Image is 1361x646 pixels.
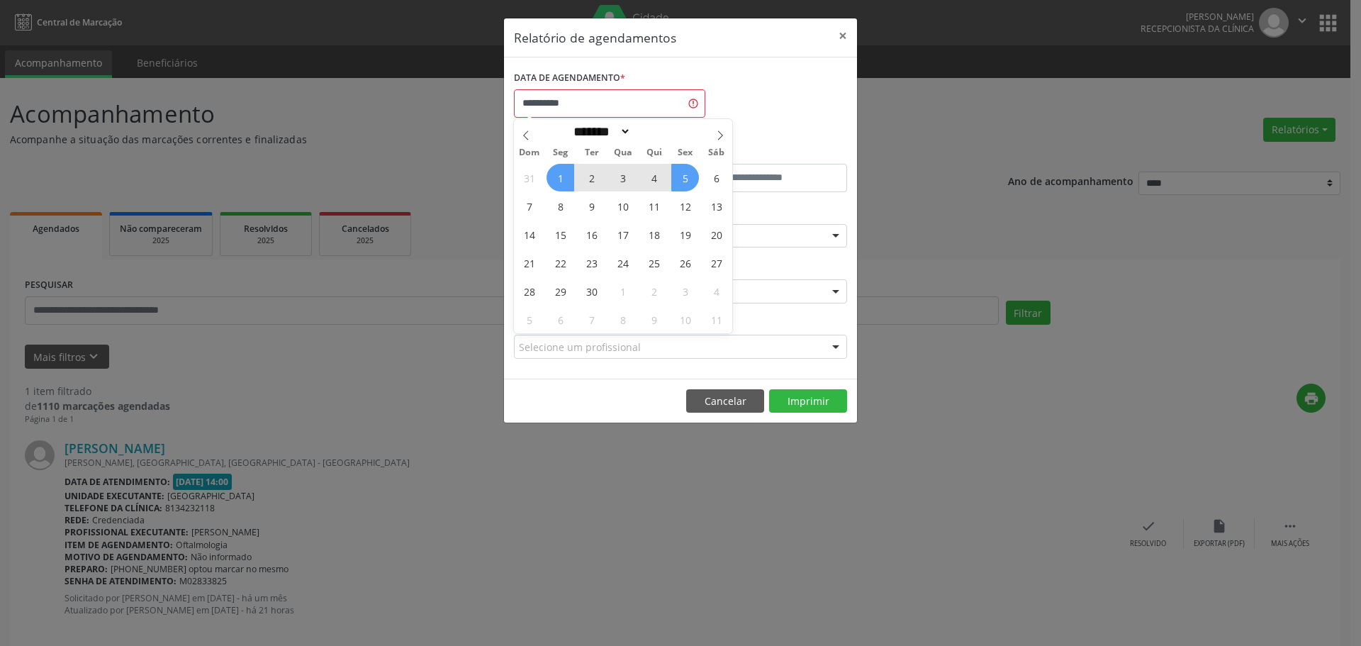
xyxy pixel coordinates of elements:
[515,277,543,305] span: Setembro 28, 2025
[519,340,641,355] span: Selecione um profissional
[702,249,730,277] span: Setembro 27, 2025
[547,221,574,248] span: Setembro 15, 2025
[640,249,668,277] span: Setembro 25, 2025
[684,142,847,164] label: ATÉ
[671,277,699,305] span: Outubro 3, 2025
[671,192,699,220] span: Setembro 12, 2025
[702,277,730,305] span: Outubro 4, 2025
[671,221,699,248] span: Setembro 19, 2025
[547,164,574,191] span: Setembro 1, 2025
[671,164,699,191] span: Setembro 5, 2025
[671,306,699,333] span: Outubro 10, 2025
[769,389,847,413] button: Imprimir
[639,148,670,157] span: Qui
[578,277,605,305] span: Setembro 30, 2025
[578,249,605,277] span: Setembro 23, 2025
[578,306,605,333] span: Outubro 7, 2025
[545,148,576,157] span: Seg
[671,249,699,277] span: Setembro 26, 2025
[670,148,701,157] span: Sex
[514,67,625,89] label: DATA DE AGENDAMENTO
[702,164,730,191] span: Setembro 6, 2025
[702,192,730,220] span: Setembro 13, 2025
[829,18,857,53] button: Close
[640,164,668,191] span: Setembro 4, 2025
[547,192,574,220] span: Setembro 8, 2025
[609,192,637,220] span: Setembro 10, 2025
[515,192,543,220] span: Setembro 7, 2025
[701,148,732,157] span: Sáb
[686,389,764,413] button: Cancelar
[631,124,678,139] input: Year
[578,192,605,220] span: Setembro 9, 2025
[547,306,574,333] span: Outubro 6, 2025
[640,277,668,305] span: Outubro 2, 2025
[547,277,574,305] span: Setembro 29, 2025
[609,164,637,191] span: Setembro 3, 2025
[578,221,605,248] span: Setembro 16, 2025
[640,306,668,333] span: Outubro 9, 2025
[702,306,730,333] span: Outubro 11, 2025
[607,148,639,157] span: Qua
[702,221,730,248] span: Setembro 20, 2025
[576,148,607,157] span: Ter
[514,28,676,47] h5: Relatório de agendamentos
[569,124,631,139] select: Month
[515,221,543,248] span: Setembro 14, 2025
[609,249,637,277] span: Setembro 24, 2025
[515,249,543,277] span: Setembro 21, 2025
[515,164,543,191] span: Agosto 31, 2025
[514,148,545,157] span: Dom
[640,192,668,220] span: Setembro 11, 2025
[578,164,605,191] span: Setembro 2, 2025
[609,277,637,305] span: Outubro 1, 2025
[547,249,574,277] span: Setembro 22, 2025
[515,306,543,333] span: Outubro 5, 2025
[609,221,637,248] span: Setembro 17, 2025
[609,306,637,333] span: Outubro 8, 2025
[640,221,668,248] span: Setembro 18, 2025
